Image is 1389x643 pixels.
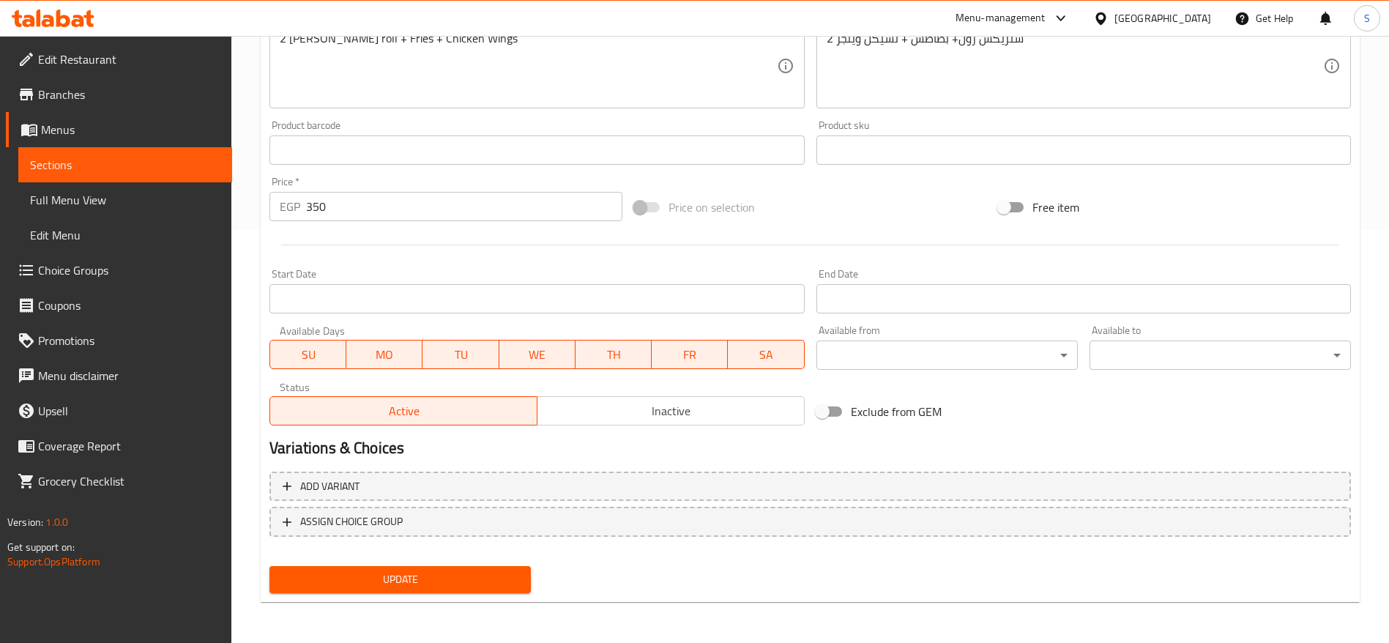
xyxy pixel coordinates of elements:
[6,464,232,499] a: Grocery Checklist
[956,10,1046,27] div: Menu-management
[6,393,232,428] a: Upsell
[280,198,300,215] p: EGP
[505,344,570,365] span: WE
[6,428,232,464] a: Coverage Report
[7,552,100,571] a: Support.OpsPlatform
[6,112,232,147] a: Menus
[352,344,417,365] span: MO
[276,344,340,365] span: SU
[422,340,499,369] button: TU
[816,341,1078,370] div: ​
[269,507,1351,537] button: ASSIGN CHOICE GROUP
[652,340,728,369] button: FR
[6,253,232,288] a: Choice Groups
[7,538,75,557] span: Get support on:
[300,513,403,531] span: ASSIGN CHOICE GROUP
[38,402,220,420] span: Upsell
[576,340,652,369] button: TH
[499,340,576,369] button: WE
[669,198,755,216] span: Price on selection
[537,396,805,425] button: Inactive
[38,51,220,68] span: Edit Restaurant
[306,192,622,221] input: Please enter price
[7,513,43,532] span: Version:
[18,218,232,253] a: Edit Menu
[30,191,220,209] span: Full Menu View
[38,297,220,314] span: Coupons
[38,472,220,490] span: Grocery Checklist
[18,182,232,218] a: Full Menu View
[30,226,220,244] span: Edit Menu
[816,135,1351,165] input: Please enter product sku
[18,147,232,182] a: Sections
[269,566,531,593] button: Update
[38,437,220,455] span: Coverage Report
[41,121,220,138] span: Menus
[38,86,220,103] span: Branches
[428,344,493,365] span: TU
[658,344,722,365] span: FR
[269,340,346,369] button: SU
[38,367,220,384] span: Menu disclaimer
[38,332,220,349] span: Promotions
[827,31,1323,101] textarea: 2 ستريكس رول+ بطاطس + تشيكن وينجز
[269,396,537,425] button: Active
[728,340,804,369] button: SA
[38,261,220,279] span: Choice Groups
[1364,10,1370,26] span: S
[281,570,519,589] span: Update
[6,288,232,323] a: Coupons
[6,323,232,358] a: Promotions
[276,401,532,422] span: Active
[346,340,422,369] button: MO
[1032,198,1079,216] span: Free item
[581,344,646,365] span: TH
[734,344,798,365] span: SA
[543,401,799,422] span: Inactive
[269,135,804,165] input: Please enter product barcode
[6,358,232,393] a: Menu disclaimer
[45,513,68,532] span: 1.0.0
[300,477,360,496] span: Add variant
[6,42,232,77] a: Edit Restaurant
[1114,10,1211,26] div: [GEOGRAPHIC_DATA]
[280,31,776,101] textarea: 2 [PERSON_NAME] roll + Fries + Chicken Wings
[269,472,1351,502] button: Add variant
[851,403,942,420] span: Exclude from GEM
[6,77,232,112] a: Branches
[1090,341,1351,370] div: ​
[269,437,1351,459] h2: Variations & Choices
[30,156,220,174] span: Sections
